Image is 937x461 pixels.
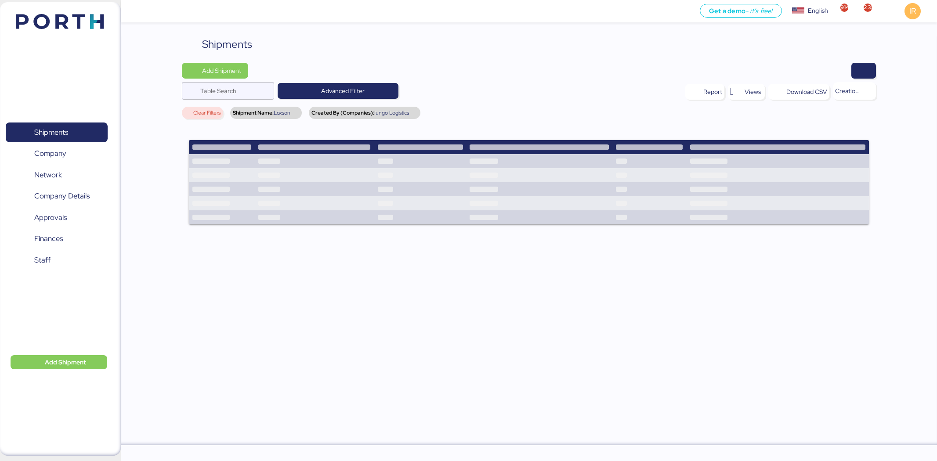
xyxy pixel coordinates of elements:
span: Shipments [34,126,68,139]
span: Add Shipment [202,65,241,76]
div: Report [703,86,722,97]
span: Approvals [34,211,67,224]
div: Download CSV [786,86,827,97]
button: Report [685,84,724,100]
button: Advanced Filter [278,83,398,99]
a: Staff [6,250,108,270]
span: Network [34,169,62,181]
span: Loxson [274,110,290,115]
div: English [808,6,828,15]
button: Add Shipment [11,355,107,369]
a: Approvals [6,208,108,228]
input: Table Search [200,82,269,100]
span: Finances [34,232,63,245]
a: Shipments [6,122,108,143]
span: Advanced Filter [321,86,365,96]
button: Download CSV [768,84,829,100]
a: Company [6,144,108,164]
button: Menu [126,4,141,19]
button: Add Shipment [182,63,248,79]
button: Views [728,84,765,100]
span: Iungo Logistics [374,110,409,115]
span: Clear Filters [193,110,221,115]
span: Add Shipment [45,357,86,367]
a: Finances [6,229,108,249]
a: Network [6,165,108,185]
div: Shipments [202,36,252,52]
span: Views [745,86,761,97]
span: Created By (Companies): [311,110,374,115]
span: Staff [34,254,51,267]
span: Company Details [34,190,90,202]
a: Company Details [6,186,108,206]
span: Company [34,147,66,160]
span: IR [909,5,916,17]
span: Shipment Name: [233,110,274,115]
